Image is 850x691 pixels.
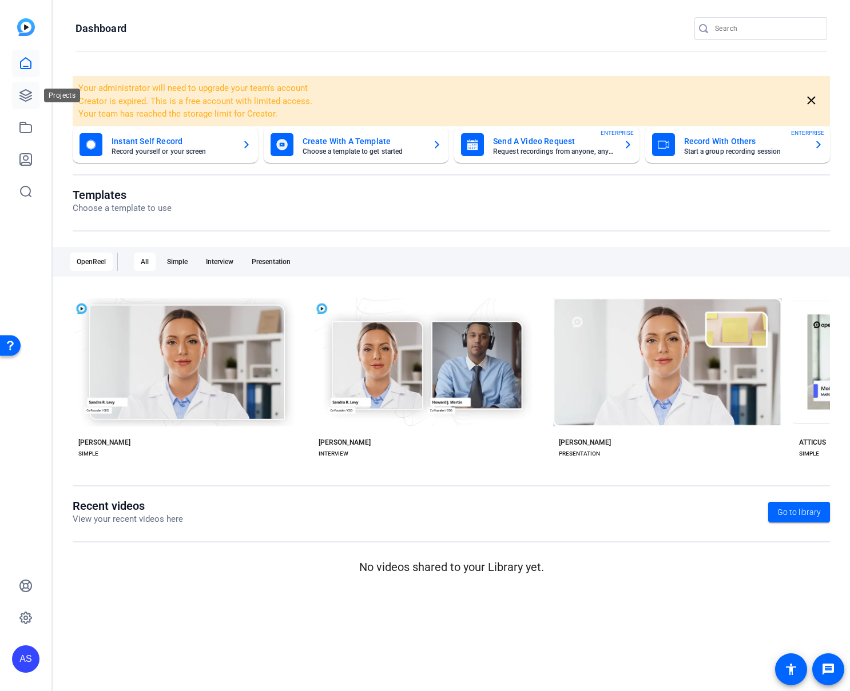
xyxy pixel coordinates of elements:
mat-card-subtitle: Record yourself or your screen [112,148,233,155]
div: Interview [199,253,240,271]
div: [PERSON_NAME] [559,438,611,447]
div: INTERVIEW [319,449,348,458]
mat-card-title: Instant Self Record [112,134,233,148]
button: Send A Video RequestRequest recordings from anyone, anywhereENTERPRISE [454,126,640,163]
span: Go to library [777,506,821,518]
mat-card-title: Create With A Template [303,134,424,148]
div: [PERSON_NAME] [319,438,371,447]
div: ATTICUS [799,438,826,447]
span: ENTERPRISE [791,129,824,137]
div: Presentation [245,253,297,271]
div: SIMPLE [799,449,819,458]
p: View your recent videos here [73,513,183,526]
div: SIMPLE [78,449,98,458]
mat-card-title: Record With Others [684,134,805,148]
mat-icon: message [821,662,835,676]
button: Create With A TemplateChoose a template to get started [264,126,449,163]
h1: Dashboard [76,22,126,35]
div: All [134,253,156,271]
p: No videos shared to your Library yet. [73,558,830,576]
div: [PERSON_NAME] [78,438,130,447]
li: Creator is expired. This is a free account with limited access. [78,95,684,108]
img: blue-gradient.svg [17,18,35,36]
button: Record With OthersStart a group recording sessionENTERPRISE [645,126,831,163]
button: Instant Self RecordRecord yourself or your screen [73,126,258,163]
div: AS [12,645,39,673]
div: PRESENTATION [559,449,600,458]
h1: Templates [73,188,172,202]
mat-icon: accessibility [784,662,798,676]
p: Choose a template to use [73,202,172,215]
mat-card-title: Send A Video Request [493,134,614,148]
mat-card-subtitle: Start a group recording session [684,148,805,155]
span: ENTERPRISE [601,129,634,137]
div: Simple [160,253,194,271]
mat-card-subtitle: Choose a template to get started [303,148,424,155]
mat-card-subtitle: Request recordings from anyone, anywhere [493,148,614,155]
input: Search [715,22,818,35]
mat-icon: close [804,94,819,108]
div: Projects [44,89,80,102]
span: Your administrator will need to upgrade your team's account [78,83,308,93]
li: Your team has reached the storage limit for Creator. [78,107,684,121]
div: OpenReel [70,253,113,271]
a: Go to library [768,502,830,522]
h1: Recent videos [73,499,183,513]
